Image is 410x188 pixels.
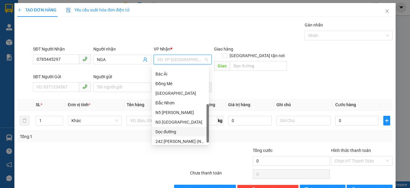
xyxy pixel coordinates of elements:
div: Bác Ái [155,71,205,77]
div: N5 [PERSON_NAME] [155,109,205,116]
div: Đắc Nhơn [152,98,209,108]
span: phone [83,84,87,89]
span: Đơn vị tính [68,102,90,107]
span: Tên hàng [127,102,144,107]
div: 242 [PERSON_NAME] (N5 Phủ Hà) [155,138,205,145]
div: SĐT Người Gửi [33,73,91,80]
div: Dọc đường [155,128,205,135]
span: Giao hàng [214,47,233,51]
input: Dọc đường [230,61,287,71]
div: Dọc đường [152,127,209,137]
label: Hình thức thanh toán [331,148,371,153]
div: Chưa thanh toán [189,170,252,180]
div: SĐT Người Nhận [33,46,91,52]
span: Khác [71,116,118,125]
span: Giao [214,61,230,71]
th: Ghi chú [274,99,333,111]
div: [GEOGRAPHIC_DATA] [155,90,205,97]
div: N3 [GEOGRAPHIC_DATA] [155,119,205,125]
div: Bác Ái [152,69,209,79]
div: Người gửi [93,73,151,80]
label: Gán nhãn [305,23,323,27]
img: icon [66,8,71,13]
span: VP Nhận [154,47,170,51]
input: Ghi Chú [276,116,330,125]
div: Đồng Mé [155,80,205,87]
button: Close [379,3,396,20]
span: kg [217,116,223,125]
span: Giá trị hàng [228,102,250,107]
span: TẠO ĐƠN HÀNG [17,8,56,12]
span: Cước hàng [335,102,356,107]
span: plus [17,8,22,12]
span: SL [36,102,41,107]
button: delete [20,116,29,125]
span: Tổng cước [253,148,273,153]
span: close [385,9,390,14]
span: phone [83,57,87,61]
div: Tổng: 1 [20,133,159,140]
div: Đắc Nhơn [155,100,205,106]
div: Nha Hố [152,88,209,98]
div: N3 Ninh Bình [152,117,209,127]
span: Yêu cầu xuất hóa đơn điện tử [66,8,129,12]
div: N5 Phan Rang [152,108,209,117]
span: user-add [143,57,148,62]
div: Người nhận [93,46,151,52]
div: Đồng Mé [152,79,209,88]
button: plus [383,116,390,125]
input: VD: Bàn, Ghế [127,116,181,125]
span: [GEOGRAPHIC_DATA] tận nơi [227,52,287,59]
span: plus [384,118,390,123]
div: 242 Lê Duẫn (N5 Phủ Hà) [152,137,209,146]
input: 0 [228,116,271,125]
